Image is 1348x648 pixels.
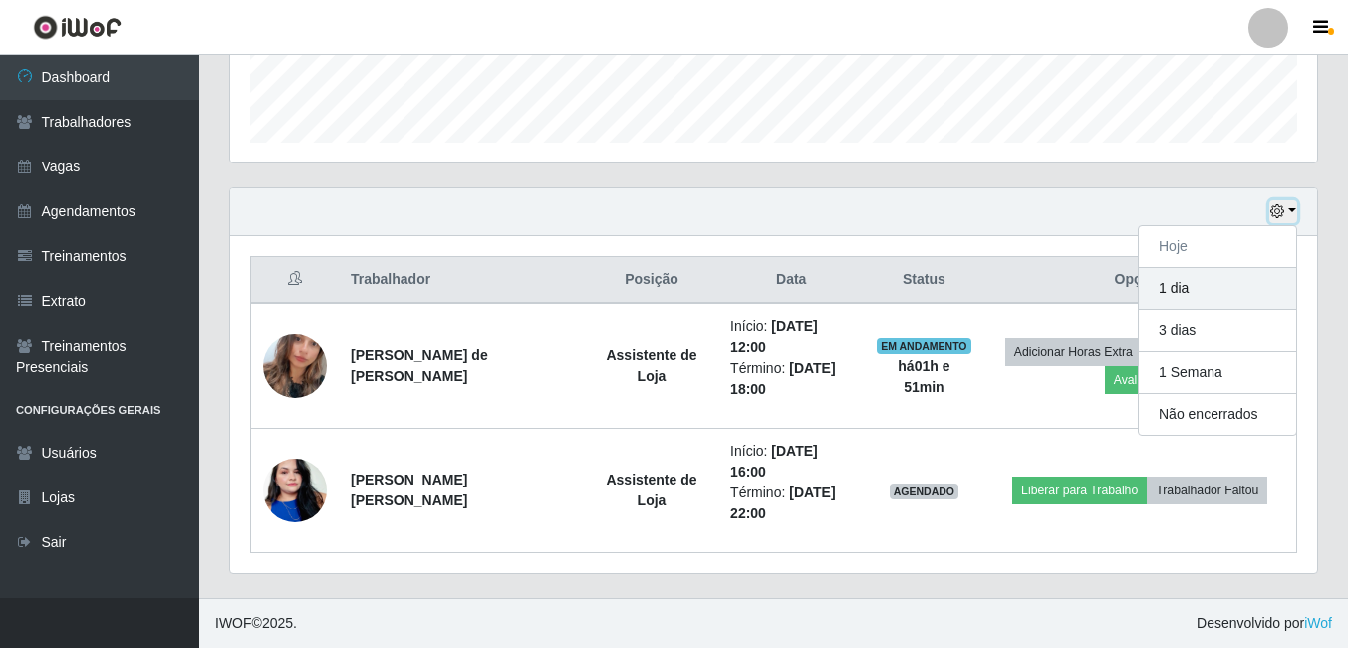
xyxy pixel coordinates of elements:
[730,483,852,524] li: Término:
[1197,613,1332,634] span: Desenvolvido por
[890,484,959,499] span: AGENDADO
[730,358,852,400] li: Término:
[983,257,1296,304] th: Opções
[1139,394,1296,435] button: Não encerrados
[215,615,252,631] span: IWOF
[606,347,696,384] strong: Assistente de Loja
[263,309,327,423] img: 1743766773792.jpeg
[351,347,488,384] strong: [PERSON_NAME] de [PERSON_NAME]
[1105,366,1176,394] button: Avaliação
[1139,352,1296,394] button: 1 Semana
[730,316,852,358] li: Início:
[898,358,949,395] strong: há 01 h e 51 min
[864,257,983,304] th: Status
[1139,226,1296,268] button: Hoje
[351,472,467,508] strong: [PERSON_NAME] [PERSON_NAME]
[730,443,818,480] time: [DATE] 16:00
[606,472,696,508] strong: Assistente de Loja
[1012,477,1147,504] button: Liberar para Trabalho
[215,613,297,634] span: © 2025 .
[730,318,818,355] time: [DATE] 12:00
[1005,338,1142,366] button: Adicionar Horas Extra
[585,257,718,304] th: Posição
[718,257,864,304] th: Data
[33,15,122,40] img: CoreUI Logo
[339,257,585,304] th: Trabalhador
[1304,615,1332,631] a: iWof
[1139,268,1296,310] button: 1 dia
[1139,310,1296,352] button: 3 dias
[877,338,971,354] span: EM ANDAMENTO
[730,441,852,483] li: Início:
[1147,477,1267,504] button: Trabalhador Faltou
[263,434,327,547] img: 1705535567021.jpeg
